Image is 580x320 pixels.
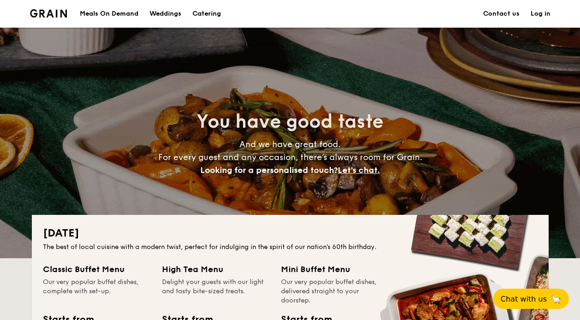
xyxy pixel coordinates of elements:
[501,295,547,303] span: Chat with us
[197,111,383,133] span: You have good taste
[550,294,562,304] span: 🦙
[43,226,538,241] h2: [DATE]
[43,278,151,305] div: Our very popular buffet dishes, complete with set-up.
[162,263,270,276] div: High Tea Menu
[281,278,389,305] div: Our very popular buffet dishes, delivered straight to your doorstep.
[30,9,67,18] img: Grain
[281,263,389,276] div: Mini Buffet Menu
[30,9,67,18] a: Logotype
[338,165,380,175] span: Let's chat.
[162,278,270,305] div: Delight your guests with our light and tasty bite-sized treats.
[493,289,569,309] button: Chat with us🦙
[200,165,338,175] span: Looking for a personalised touch?
[158,139,422,175] span: And we have great food. For every guest and any occasion, there’s always room for Grain.
[43,243,538,252] div: The best of local cuisine with a modern twist, perfect for indulging in the spirit of our nation’...
[43,263,151,276] div: Classic Buffet Menu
